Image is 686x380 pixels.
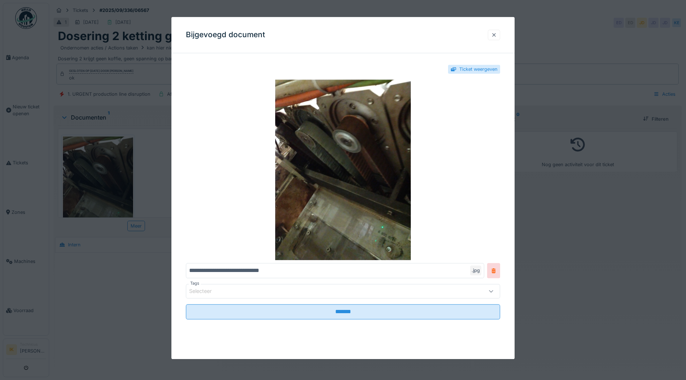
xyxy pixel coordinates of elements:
img: e9478a09-d5e7-40f5-84c5-47a0739843b4-17585153228606941506352389770028.jpg [186,80,500,260]
label: Tags [189,281,201,287]
div: Selecteer [189,288,222,295]
div: .jpg [470,266,481,276]
div: Ticket weergeven [459,66,498,73]
h3: Bijgevoegd document [186,30,265,39]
